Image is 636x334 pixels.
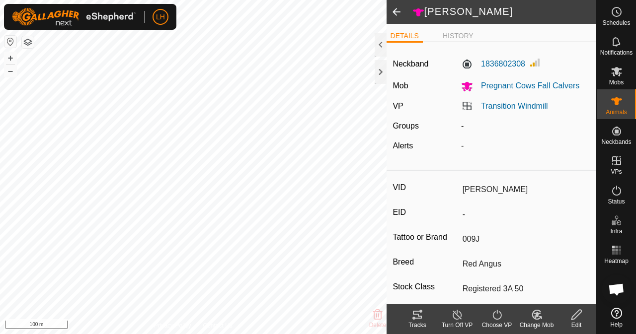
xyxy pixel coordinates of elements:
[610,228,622,234] span: Infra
[517,321,556,330] div: Change Mob
[22,36,34,48] button: Map Layers
[393,81,408,90] label: Mob
[12,8,136,26] img: Gallagher Logo
[156,12,165,22] span: LH
[597,304,636,332] a: Help
[610,322,623,328] span: Help
[397,321,437,330] div: Tracks
[393,231,458,244] label: Tattoo or Brand
[600,50,633,56] span: Notifications
[4,36,16,48] button: Reset Map
[387,31,423,43] li: DETAILS
[154,321,191,330] a: Privacy Policy
[481,102,548,110] a: Transition Windmill
[606,109,627,115] span: Animals
[461,58,525,70] label: 1836802308
[477,321,517,330] div: Choose VP
[601,139,631,145] span: Neckbands
[529,57,541,68] img: Signal strength
[602,20,630,26] span: Schedules
[457,120,594,132] div: -
[473,81,579,90] span: Pregnant Cows Fall Calvers
[611,169,622,175] span: VPs
[393,122,418,130] label: Groups
[457,140,594,152] div: -
[203,321,232,330] a: Contact Us
[393,256,458,268] label: Breed
[393,280,458,293] label: Stock Class
[602,274,632,304] div: Open chat
[393,102,403,110] label: VP
[4,52,16,64] button: +
[608,199,625,204] span: Status
[604,258,629,264] span: Heatmap
[393,206,458,219] label: EID
[437,321,477,330] div: Turn Off VP
[609,79,624,85] span: Mobs
[393,58,428,70] label: Neckband
[4,65,16,77] button: –
[393,141,413,150] label: Alerts
[412,5,596,18] h2: [PERSON_NAME]
[393,181,458,194] label: VID
[439,31,477,41] li: HISTORY
[556,321,596,330] div: Edit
